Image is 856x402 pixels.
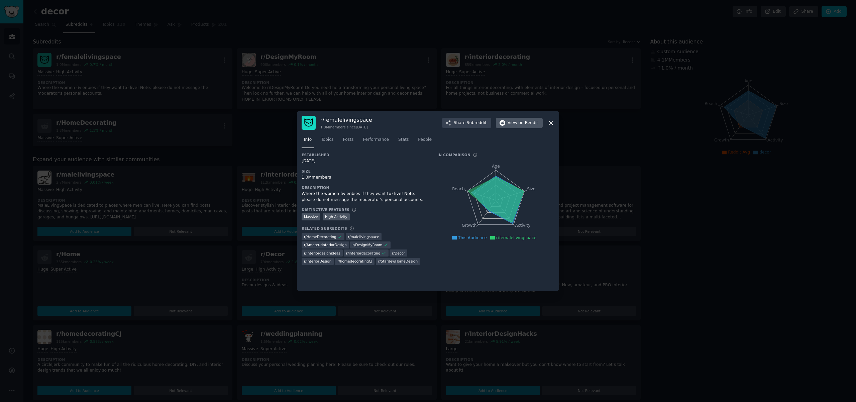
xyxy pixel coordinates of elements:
[462,223,476,228] tspan: Growth
[378,259,418,264] span: r/ StardewHomeDesign
[302,116,316,130] img: femalelivingspace
[452,187,465,191] tspan: Reach
[442,118,491,128] button: ShareSubreddit
[348,234,379,239] span: r/ malelivingspace
[302,226,347,231] h3: Related Subreddits
[492,164,500,169] tspan: Age
[302,134,314,148] a: Info
[519,120,538,126] span: on Reddit
[437,153,470,157] h3: In Comparison
[508,120,538,126] span: View
[302,185,428,190] h3: Description
[304,259,331,264] span: r/ InteriorDesign
[337,259,372,264] span: r/ homedecoratingCJ
[302,213,320,220] div: Massive
[320,116,372,123] h3: r/ femalelivingspace
[302,207,349,212] h3: Distinctive Features
[304,242,347,247] span: r/ AmateurInteriorDesign
[346,251,380,256] span: r/ interiordecorating
[396,134,411,148] a: Stats
[496,235,536,240] span: r/femalelivingspace
[302,169,428,174] h3: Size
[360,134,391,148] a: Performance
[304,137,312,143] span: Info
[321,137,333,143] span: Topics
[392,251,405,256] span: r/ Decor
[454,120,487,126] span: Share
[302,158,428,164] div: [DATE]
[302,175,428,181] div: 1.0M members
[467,120,487,126] span: Subreddit
[340,134,356,148] a: Posts
[343,137,353,143] span: Posts
[352,242,382,247] span: r/ DesignMyRoom
[304,251,340,256] span: r/ interiordesignideas
[398,137,409,143] span: Stats
[515,223,531,228] tspan: Activity
[458,235,487,240] span: This Audience
[320,125,372,129] div: 1.0M members since [DATE]
[527,187,535,191] tspan: Size
[363,137,389,143] span: Performance
[302,153,428,157] h3: Established
[418,137,432,143] span: People
[323,213,350,220] div: High Activity
[416,134,434,148] a: People
[319,134,336,148] a: Topics
[496,118,543,128] button: Viewon Reddit
[304,234,336,239] span: r/ HomeDecorating
[302,191,428,203] div: Where the women (& enbies if they want to) live! Note: please do not message the moderator's pers...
